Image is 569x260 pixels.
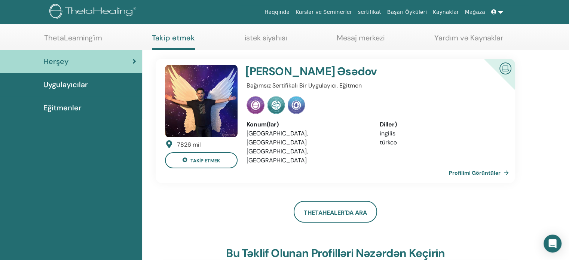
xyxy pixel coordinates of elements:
div: Intercom Messenger-i açın [544,235,562,253]
font: takip etmek [190,157,220,164]
a: istek siyahısı [245,33,287,48]
a: ThetaHealer'da Ara [294,201,377,223]
a: Profilimi Görüntülər [449,165,512,180]
img: logo.png [49,4,139,21]
font: [GEOGRAPHIC_DATA], [GEOGRAPHIC_DATA] [247,147,308,164]
font: 7826 [177,141,191,149]
font: Konum(lar) [247,120,279,128]
img: default.jpg [165,65,238,137]
font: ingilis [380,129,395,137]
font: Bağımsız Sertifikalı Bir Uygulayıcı, Eğitmen [247,82,362,89]
font: Yardım və Kaynaklar [434,33,503,43]
font: [GEOGRAPHIC_DATA], [GEOGRAPHIC_DATA] [247,129,308,146]
div: Sertifikalı Çevrimiçi Eğitmen [472,59,515,102]
font: Herşey [43,56,68,66]
font: Eğitmenler [43,103,82,113]
font: Kaynaklar [433,9,459,15]
font: ThetaHealer'da Ara [304,208,367,216]
font: Mağaza [465,9,485,15]
a: Kurslar ve Seminerler [293,5,355,19]
a: Haqqında [261,5,293,19]
a: Mesaj merkezi [337,33,385,48]
font: Kurslar ve Seminerler [296,9,352,15]
button: takip etmek [165,152,238,168]
a: Başarı Öyküləri [384,5,430,19]
font: türkcə [380,138,397,146]
a: sertifikat [355,5,384,19]
font: Mesaj merkezi [337,33,385,43]
font: [PERSON_NAME] [245,64,335,79]
a: Yardım və Kaynaklar [434,33,503,48]
font: Profilimi Görüntülər [449,169,501,176]
font: mil [193,141,201,149]
font: Takip etmək [152,33,195,43]
font: Başarı Öyküləri [387,9,427,15]
img: Sertifikalı Çevrimiçi Eğitmen [496,59,514,76]
a: Takip etmək [152,33,195,50]
font: Diller) [380,120,397,128]
font: Uygulayıcılar [43,80,88,89]
font: istek siyahısı [245,33,287,43]
font: Haqqında [264,9,290,15]
font: ThetaLearning'im [44,33,102,43]
a: Mağaza [462,5,488,19]
a: Kaynaklar [430,5,462,19]
font: Əsədov [337,64,377,79]
a: ThetaLearning'im [44,33,102,48]
font: sertifikat [358,9,381,15]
